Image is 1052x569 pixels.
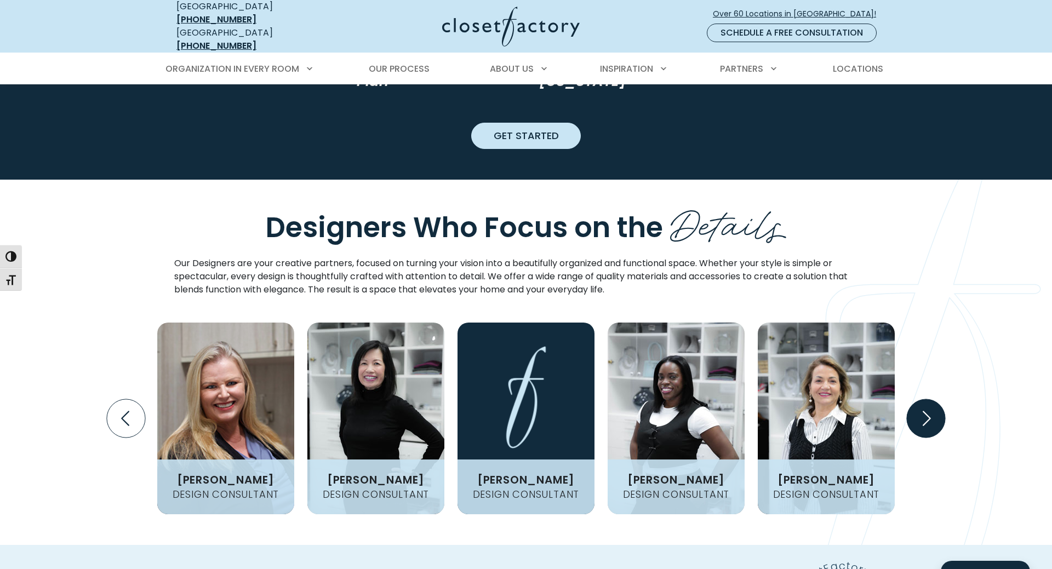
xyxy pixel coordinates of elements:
a: [PHONE_NUMBER] [176,39,256,52]
img: Gloria Wong headshot [307,323,444,514]
h4: Design Consultant [318,490,434,499]
img: Fadia Mahmoud headshot [758,323,895,514]
img: Taysha Carroll headshot [608,323,745,514]
h4: Design Consultant [468,490,584,499]
nav: Primary Menu [158,54,894,84]
p: Our Designers are your creative partners, focused on turning your vision into a beautifully organ... [174,257,878,296]
a: Over 60 Locations in [GEOGRAPHIC_DATA]! [712,4,885,24]
h4: Design Consultant [168,490,284,499]
img: Closet Factory Logo [442,7,580,47]
span: Locations [833,62,883,75]
h3: [PERSON_NAME] [773,474,879,485]
a: [PHONE_NUMBER] [176,13,256,26]
span: Details [670,192,787,250]
span: Organization in Every Room [165,62,299,75]
span: Partners [720,62,763,75]
span: Our Process [369,62,430,75]
h4: Design Consultant [619,490,734,499]
h3: [PERSON_NAME] [323,474,429,485]
span: Inspiration [600,62,653,75]
button: Next slide [902,395,950,442]
h3: [PERSON_NAME] [173,474,279,485]
h3: [PERSON_NAME] [473,474,579,485]
img: Katie Aarons Closet Factory OC Designer [157,323,294,514]
h3: [PERSON_NAME] [623,474,729,485]
span: About Us [490,62,534,75]
span: Over 60 Locations in [GEOGRAPHIC_DATA]! [713,8,885,20]
span: Designers Who Focus on the [266,208,663,247]
a: Schedule a Free Consultation [707,24,877,42]
a: Get Started [471,123,581,149]
h4: Design Consultant [769,490,884,499]
button: Previous slide [102,395,150,442]
div: [GEOGRAPHIC_DATA] [176,26,335,53]
img: Ronnie Pickett [458,323,594,514]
